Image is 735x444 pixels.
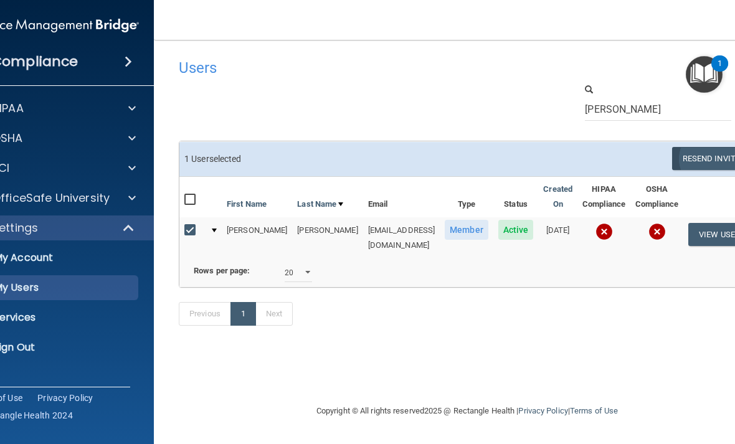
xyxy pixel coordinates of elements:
[179,302,231,326] a: Previous
[255,302,293,326] a: Next
[179,60,508,76] h4: Users
[686,56,723,93] button: Open Resource Center, 1 new notification
[240,391,695,431] div: Copyright © All rights reserved 2025 @ Rectangle Health | |
[445,220,488,240] span: Member
[363,217,440,258] td: [EMAIL_ADDRESS][DOMAIN_NAME]
[543,182,572,212] a: Created On
[538,217,577,258] td: [DATE]
[595,223,613,240] img: cross.ca9f0e7f.svg
[227,197,267,212] a: First Name
[37,392,93,404] a: Privacy Policy
[292,217,363,258] td: [PERSON_NAME]
[718,64,722,80] div: 1
[585,98,731,121] input: Search
[194,266,250,275] b: Rows per page:
[498,220,534,240] span: Active
[363,177,440,217] th: Email
[493,177,539,217] th: Status
[184,154,458,164] h6: 1 User selected
[230,302,256,326] a: 1
[570,406,618,415] a: Terms of Use
[577,177,630,217] th: HIPAA Compliance
[648,223,666,240] img: cross.ca9f0e7f.svg
[297,197,343,212] a: Last Name
[440,177,493,217] th: Type
[518,406,567,415] a: Privacy Policy
[630,177,683,217] th: OSHA Compliance
[222,217,292,258] td: [PERSON_NAME]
